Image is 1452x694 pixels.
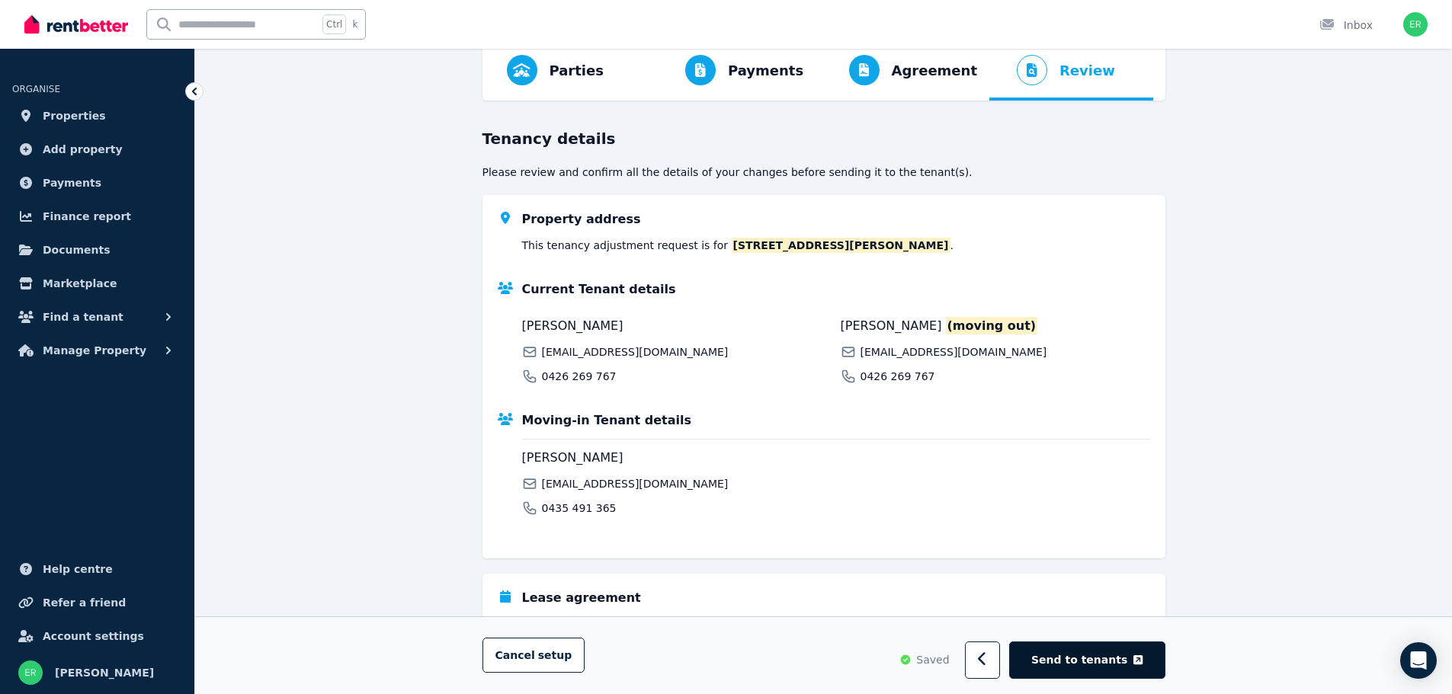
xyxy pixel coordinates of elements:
span: [PERSON_NAME] [841,317,1150,335]
a: Account settings [12,621,182,651]
span: Finance report [43,207,131,225]
span: Parties [550,60,604,82]
div: Open Intercom Messenger [1400,642,1437,679]
h5: Current Tenant details [522,280,676,299]
a: Marketplace [12,268,182,299]
span: [PERSON_NAME] [522,317,832,335]
span: Help centre [43,560,113,578]
span: Add property [43,140,123,158]
span: Saved [916,653,949,668]
span: (moving out) [946,317,1038,334]
nav: Progress [482,40,1165,101]
span: Documents [43,241,111,259]
a: Finance report [12,201,182,232]
a: Payments [12,168,182,198]
p: Please review and confirm all the details of your changes before sending it to the tenant(s). [482,165,1165,180]
button: Cancelsetup [482,638,585,673]
span: [PERSON_NAME] [55,664,154,682]
span: Properties [43,107,106,125]
button: Agreement [822,40,990,101]
span: Manage Property [43,341,146,360]
span: setup [538,648,572,664]
h5: Lease agreement [522,589,641,607]
div: Inbox [1319,18,1373,33]
button: Parties [495,40,616,101]
span: Account settings [43,627,144,645]
span: [STREET_ADDRESS][PERSON_NAME] [732,238,950,253]
span: k [352,18,357,30]
span: Payments [728,60,803,82]
h5: Moving-in Tenant details [522,411,691,430]
span: Find a tenant [43,308,123,326]
span: [PERSON_NAME] [522,449,832,467]
span: ORGANISE [12,84,60,94]
button: Payments [658,40,816,101]
span: [EMAIL_ADDRESS][DOMAIN_NAME] [861,344,1047,360]
span: Send to tenants [1031,653,1127,668]
button: Review [989,40,1127,101]
button: Find a tenant [12,302,182,332]
span: [EMAIL_ADDRESS][DOMAIN_NAME] [542,344,729,360]
span: Review [1059,60,1115,82]
span: 0435 491 365 [542,501,617,516]
span: Marketplace [43,274,117,293]
img: Erica Roberts [18,660,43,685]
h3: Tenancy details [482,128,1165,149]
span: Ctrl [322,14,346,34]
span: Agreement [892,60,978,82]
button: Send to tenants [1009,642,1165,680]
a: Help centre [12,554,182,584]
a: Refer a friend [12,587,182,618]
span: 0426 269 767 [861,369,935,384]
img: RentBetter [24,13,128,36]
a: Properties [12,101,182,131]
span: 0426 269 767 [542,369,617,384]
span: Cancel [495,650,572,662]
img: Erica Roberts [1403,12,1428,37]
h5: Property address [522,210,641,229]
a: Add property [12,134,182,165]
div: This tenancy adjustment request is for . [522,238,954,253]
span: Payments [43,174,101,192]
button: Manage Property [12,335,182,366]
a: Documents [12,235,182,265]
span: [EMAIL_ADDRESS][DOMAIN_NAME] [542,476,729,491]
span: Refer a friend [43,593,126,612]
